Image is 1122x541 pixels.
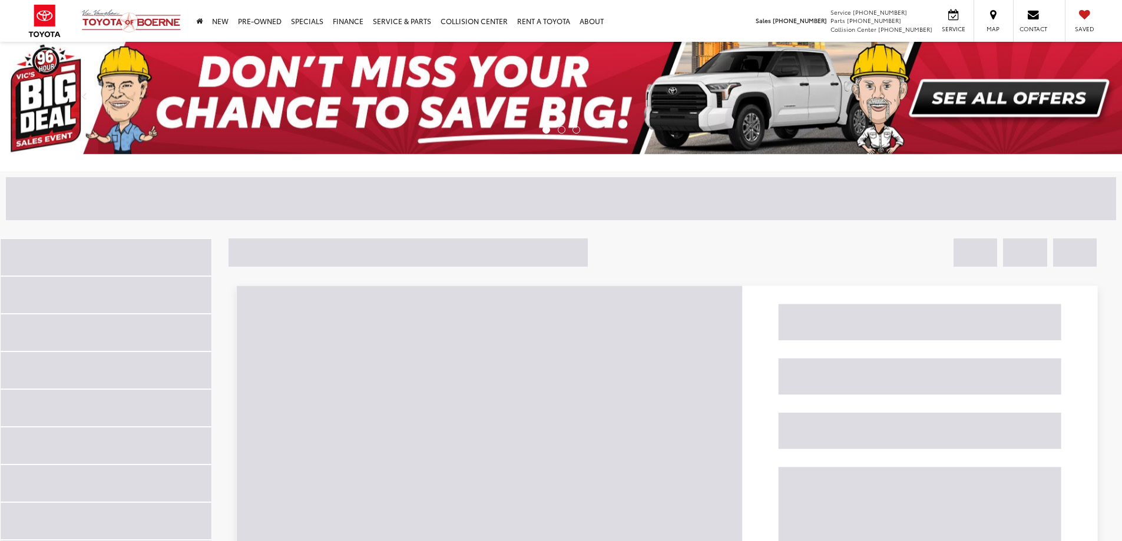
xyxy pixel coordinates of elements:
span: Parts [830,16,845,25]
span: Collision Center [830,25,876,34]
span: Saved [1071,25,1097,33]
span: Service [830,8,851,16]
span: [PHONE_NUMBER] [847,16,901,25]
span: Sales [756,16,771,25]
span: Contact [1020,25,1047,33]
span: Service [940,25,967,33]
img: Vic Vaughan Toyota of Boerne [81,9,181,33]
span: [PHONE_NUMBER] [773,16,827,25]
span: [PHONE_NUMBER] [853,8,907,16]
span: [PHONE_NUMBER] [878,25,932,34]
span: Map [980,25,1006,33]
